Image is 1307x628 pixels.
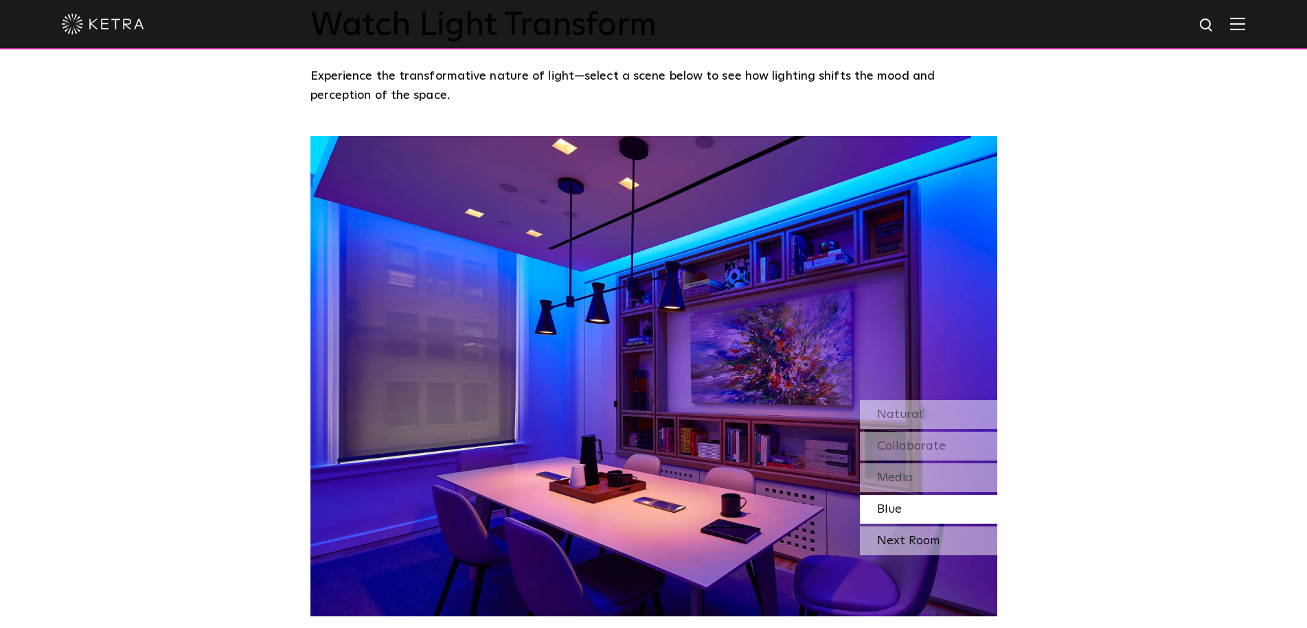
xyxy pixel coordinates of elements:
span: Media [877,472,913,484]
img: SS-Desktop-CEC-02 [310,136,997,616]
span: Natural [877,408,922,421]
img: search icon [1198,17,1216,34]
div: Next Room [860,526,997,555]
span: Blue [877,503,902,515]
span: Collaborate [877,440,946,452]
img: Hamburger%20Nav.svg [1230,17,1245,30]
p: Experience the transformative nature of light—select a scene below to see how lighting shifts the... [310,67,990,106]
img: ketra-logo-2019-white [62,14,144,34]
